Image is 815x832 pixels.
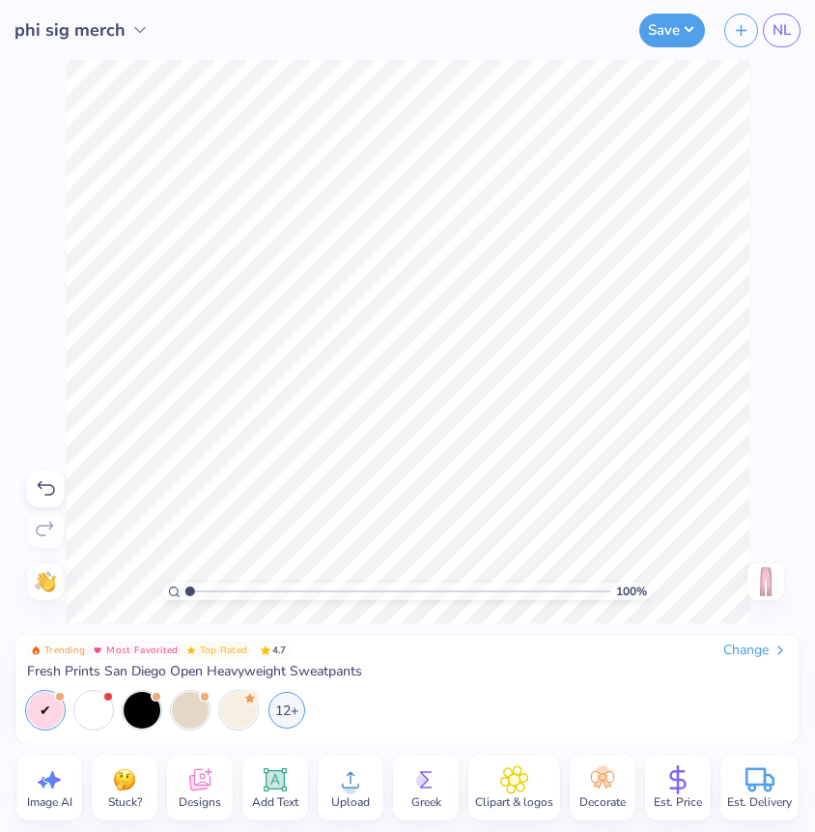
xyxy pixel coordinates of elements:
[255,642,292,659] span: 4.7
[110,765,139,794] img: Stuck?
[27,794,72,810] span: Image AI
[475,794,553,810] span: Clipart & logos
[268,692,305,729] div: 12+
[108,794,142,810] span: Stuck?
[723,642,788,659] div: Change
[27,663,362,680] span: Fresh Prints San Diego Open Heavyweight Sweatpants
[639,14,705,47] button: Save
[14,17,126,43] span: phi sig merch
[179,794,221,810] span: Designs
[27,642,89,659] button: Badge Button
[252,794,298,810] span: Add Text
[331,794,370,810] span: Upload
[616,583,647,600] span: 100 %
[31,646,41,655] img: Trending sort
[186,646,196,655] img: Top Rated sort
[727,794,792,810] span: Est. Delivery
[773,19,791,42] span: NL
[183,642,252,659] button: Badge Button
[93,646,102,655] img: Most Favorited sort
[579,794,626,810] span: Decorate
[89,642,182,659] button: Badge Button
[106,646,178,655] span: Most Favorited
[44,646,85,655] span: Trending
[763,14,801,47] a: NL
[411,794,441,810] span: Greek
[654,794,702,810] span: Est. Price
[750,566,781,597] img: Back
[200,646,248,655] span: Top Rated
